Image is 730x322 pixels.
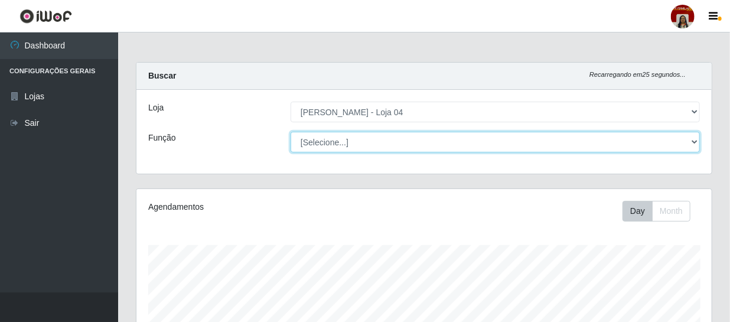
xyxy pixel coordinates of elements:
strong: Buscar [148,71,176,80]
label: Loja [148,102,164,114]
div: Agendamentos [148,201,368,213]
img: CoreUI Logo [19,9,72,24]
button: Day [623,201,653,222]
label: Função [148,132,176,144]
div: Toolbar with button groups [623,201,700,222]
i: Recarregando em 25 segundos... [589,71,686,78]
div: First group [623,201,690,222]
button: Month [652,201,690,222]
